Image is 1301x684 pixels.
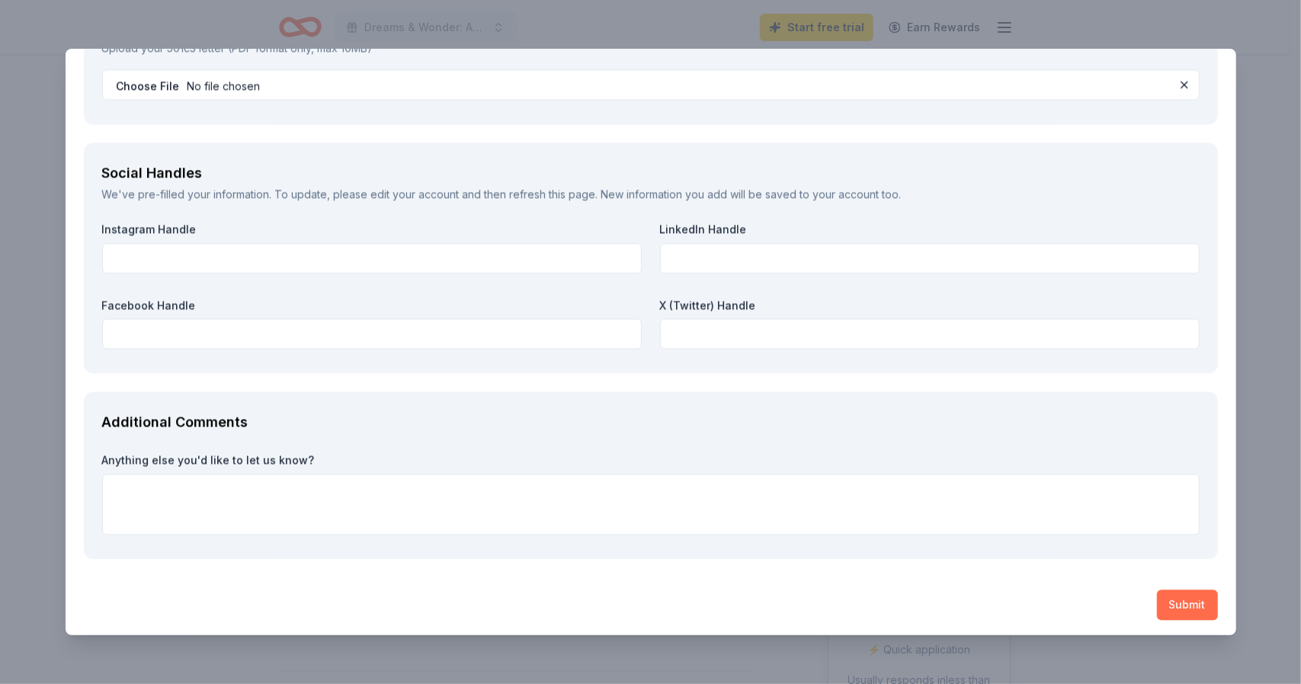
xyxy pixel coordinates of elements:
[660,222,1200,237] label: LinkedIn Handle
[102,410,1200,434] div: Additional Comments
[102,161,1200,185] div: Social Handles
[102,452,1200,468] label: Anything else you'd like to let us know?
[102,298,642,313] label: Facebook Handle
[1157,590,1218,620] button: Submit
[102,222,642,237] label: Instagram Handle
[660,298,1200,313] label: X (Twitter) Handle
[371,187,460,200] a: edit your account
[102,185,1200,203] div: We've pre-filled your information. To update, please and then refresh this page. New information ...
